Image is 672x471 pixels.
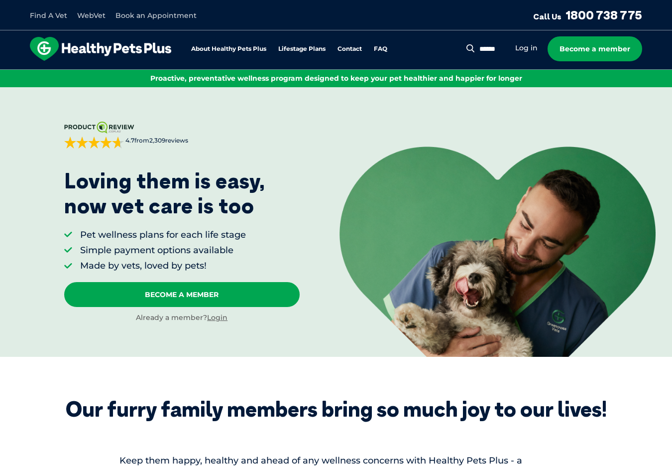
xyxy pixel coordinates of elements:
[515,43,538,53] a: Log in
[64,168,265,219] p: Loving them is easy, now vet care is too
[80,244,246,257] li: Simple payment options available
[125,137,134,144] strong: 4.7
[80,260,246,272] li: Made by vets, loved by pets!
[374,46,387,52] a: FAQ
[191,46,266,52] a: About Healthy Pets Plus
[278,46,326,52] a: Lifestage Plans
[124,137,188,145] span: from
[533,7,642,22] a: Call Us1800 738 775
[30,37,171,61] img: hpp-logo
[464,43,477,53] button: Search
[548,36,642,61] a: Become a member
[64,137,124,149] div: 4.7 out of 5 stars
[64,282,300,307] a: Become A Member
[77,11,106,20] a: WebVet
[80,229,246,241] li: Pet wellness plans for each life stage
[339,147,656,357] img: <p>Loving them is easy, <br /> now vet care is too</p>
[150,74,522,83] span: Proactive, preventative wellness program designed to keep your pet healthier and happier for longer
[64,313,300,323] div: Already a member?
[533,11,561,21] span: Call Us
[115,11,197,20] a: Book an Appointment
[66,397,607,422] div: Our furry family members bring so much joy to our lives!
[207,313,227,322] a: Login
[337,46,362,52] a: Contact
[64,122,300,149] a: 4.7from2,309reviews
[149,137,188,144] span: 2,309 reviews
[30,11,67,20] a: Find A Vet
